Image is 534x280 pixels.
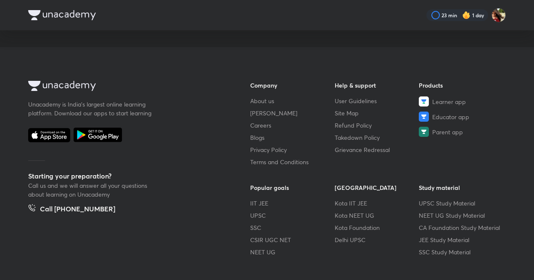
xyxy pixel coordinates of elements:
[28,10,96,20] img: Company Logo
[335,223,419,232] a: Kota Foundation
[419,199,503,208] a: UPSC Study Material
[419,96,429,107] img: Learner app
[28,181,154,199] p: Call us and we will answer all your questions about learning on Unacademy
[419,112,503,122] a: Educator app
[335,183,419,192] h6: [GEOGRAPHIC_DATA]
[335,81,419,90] h6: Help & support
[419,248,503,256] a: SSC Study Material
[492,8,506,22] img: Shivii Singh
[419,127,429,137] img: Parent app
[250,199,335,208] a: IIT JEE
[250,145,335,154] a: Privacy Policy
[40,204,115,216] h5: Call [PHONE_NUMBER]
[432,112,469,121] span: Educator app
[250,211,335,220] a: UPSC
[335,235,419,244] a: Delhi UPSC
[419,127,503,137] a: Parent app
[28,81,96,91] img: Company Logo
[250,121,335,130] a: Careers
[28,100,154,117] p: Unacademy is India’s largest online learning platform. Download our apps to start learning
[335,199,419,208] a: Kota IIT JEE
[250,81,335,90] h6: Company
[250,133,335,142] a: Blogs
[250,157,335,166] a: Terms and Conditions
[250,223,335,232] a: SSC
[335,96,419,105] a: User Guidelines
[28,81,223,93] a: Company Logo
[462,11,471,19] img: streak
[419,235,503,244] a: JEE Study Material
[335,121,419,130] a: Refund Policy
[432,128,463,136] span: Parent app
[335,109,419,117] a: Site Map
[432,97,466,106] span: Learner app
[419,112,429,122] img: Educator app
[28,204,115,216] a: Call [PHONE_NUMBER]
[250,109,335,117] a: [PERSON_NAME]
[335,211,419,220] a: Kota NEET UG
[28,171,223,181] h5: Starting your preparation?
[419,223,503,232] a: CA Foundation Study Material
[250,121,271,130] span: Careers
[419,211,503,220] a: NEET UG Study Material
[250,235,335,244] a: CSIR UGC NET
[419,81,503,90] h6: Products
[419,96,503,107] a: Learner app
[419,183,503,192] h6: Study material
[335,145,419,154] a: Grievance Redressal
[250,248,335,256] a: NEET UG
[250,183,335,192] h6: Popular goals
[250,96,335,105] a: About us
[335,133,419,142] a: Takedown Policy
